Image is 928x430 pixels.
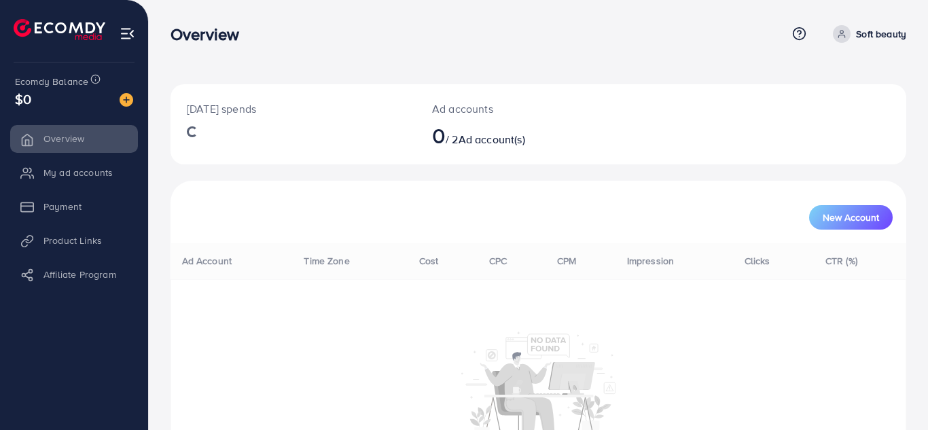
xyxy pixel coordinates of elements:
[171,24,250,44] h3: Overview
[827,25,906,43] a: Soft beauty
[856,26,906,42] p: Soft beauty
[120,93,133,107] img: image
[14,19,105,40] img: logo
[15,75,88,88] span: Ecomdy Balance
[459,132,525,147] span: Ad account(s)
[432,120,446,151] span: 0
[432,101,584,117] p: Ad accounts
[823,213,879,222] span: New Account
[120,26,135,41] img: menu
[432,122,584,148] h2: / 2
[15,89,31,109] span: $0
[187,101,399,117] p: [DATE] spends
[809,205,893,230] button: New Account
